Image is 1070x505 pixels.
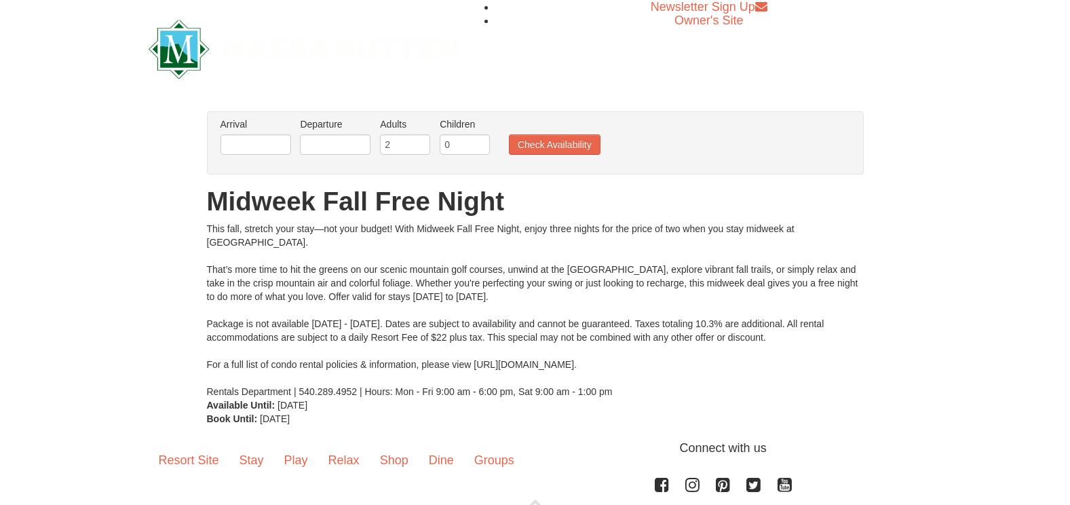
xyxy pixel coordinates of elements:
a: Owner's Site [674,14,743,27]
a: Resort Site [149,439,229,481]
button: Check Availability [509,134,600,155]
label: Departure [300,117,370,131]
h1: Midweek Fall Free Night [207,188,864,215]
strong: Available Until: [207,400,275,411]
img: Massanutten Resort Logo [149,20,459,79]
span: [DATE] [260,413,290,424]
a: Stay [229,439,274,481]
label: Arrival [221,117,291,131]
a: Massanutten Resort [149,31,459,63]
div: This fall, stretch your stay—not your budget! With Midweek Fall Free Night, enjoy three nights fo... [207,222,864,398]
label: Children [440,117,490,131]
a: Relax [318,439,370,481]
a: Dine [419,439,464,481]
a: Play [274,439,318,481]
strong: Book Until: [207,413,258,424]
a: Shop [370,439,419,481]
a: Groups [464,439,524,481]
label: Adults [380,117,430,131]
p: Connect with us [149,439,922,457]
span: [DATE] [278,400,307,411]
